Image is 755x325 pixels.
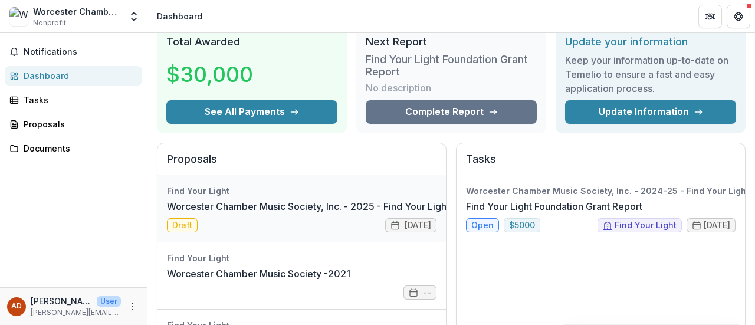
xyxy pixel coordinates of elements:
h2: Proposals [167,153,436,175]
div: Dashboard [157,10,202,22]
span: Notifications [24,47,137,57]
button: Open entity switcher [126,5,142,28]
h2: Next Report [366,35,537,48]
button: Partners [698,5,722,28]
nav: breadcrumb [152,8,207,25]
div: Dashboard [24,70,133,82]
a: Documents [5,139,142,158]
p: [PERSON_NAME] [31,295,92,307]
h2: Tasks [466,153,736,175]
div: Tasks [24,94,133,106]
div: Worcester Chamber Music Society, Inc. [33,5,121,18]
button: See All Payments [166,100,337,124]
h3: Keep your information up-to-date on Temelio to ensure a fast and easy application process. [565,53,736,96]
p: User [97,296,121,307]
a: Complete Report [366,100,537,124]
h3: Find Your Light Foundation Grant Report [366,53,537,78]
h2: Update your information [565,35,736,48]
a: Worcester Chamber Music Society -2021 [167,267,350,281]
span: Nonprofit [33,18,66,28]
button: Get Help [727,5,750,28]
a: Tasks [5,90,142,110]
a: Dashboard [5,66,142,86]
div: Documents [24,142,133,155]
img: Worcester Chamber Music Society, Inc. [9,7,28,26]
div: Alison Doherty [11,303,22,310]
p: [PERSON_NAME][EMAIL_ADDRESS][DOMAIN_NAME] [31,307,121,318]
div: Proposals [24,118,133,130]
button: Notifications [5,42,142,61]
a: Find Your Light Foundation Grant Report [466,199,642,214]
a: Proposals [5,114,142,134]
button: More [126,300,140,314]
a: Worcester Chamber Music Society, Inc. - 2025 - Find Your Light Foundation 25/26 RFP Grant Applica... [167,199,629,214]
h2: Total Awarded [166,35,337,48]
h3: $30,000 [166,58,255,90]
p: No description [366,81,431,95]
a: Update Information [565,100,736,124]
